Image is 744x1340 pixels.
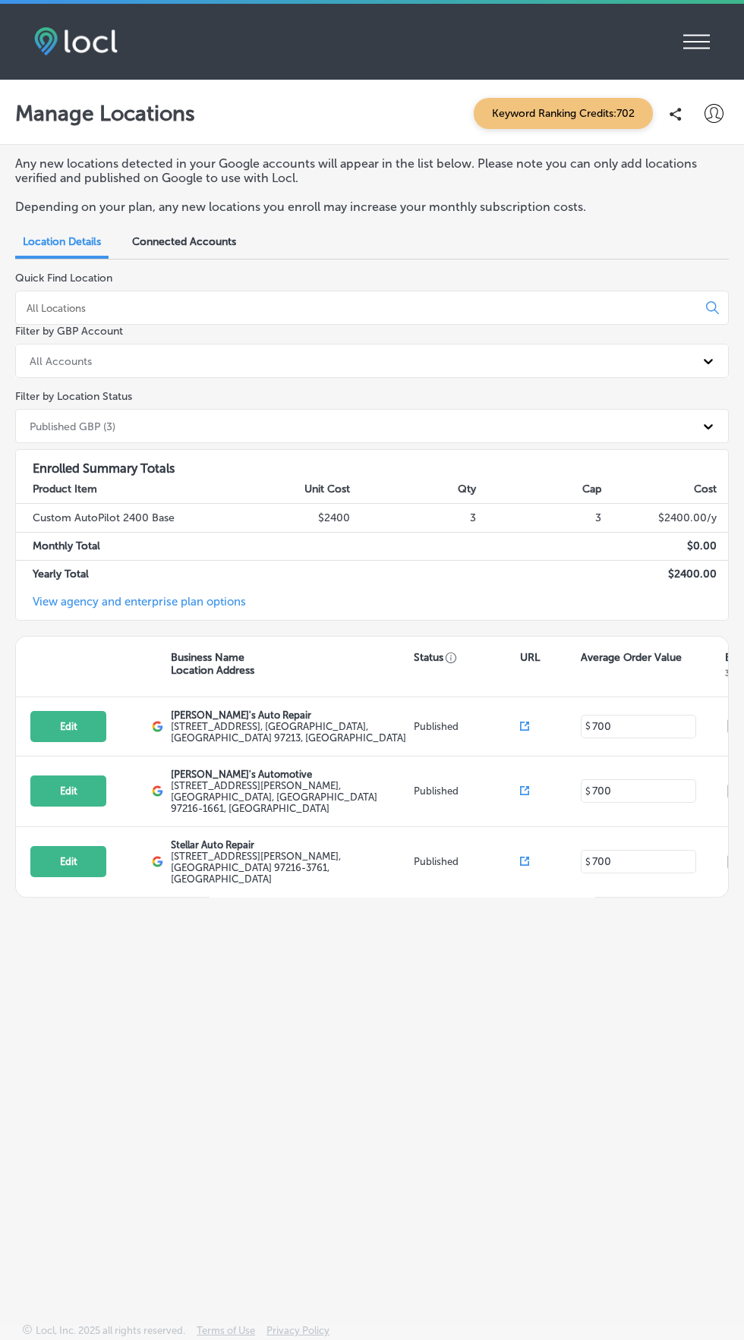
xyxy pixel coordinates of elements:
th: Cap [477,476,603,504]
img: logo [152,785,163,797]
p: Published [414,856,520,867]
img: logo [152,721,163,732]
th: Qty [351,476,477,504]
td: 3 [477,504,603,532]
td: $2400 [225,504,352,532]
img: logo [152,856,163,867]
p: $ [585,721,591,731]
p: Average Order Value [581,651,682,664]
td: Monthly Total [16,532,225,560]
label: Quick Find Location [15,272,112,285]
span: Keyword Ranking Credits: 702 [474,98,653,129]
p: URL [520,651,540,664]
label: [STREET_ADDRESS][PERSON_NAME] , [GEOGRAPHIC_DATA] 97216-3761, [GEOGRAPHIC_DATA] [171,851,410,885]
p: Manage Locations [15,101,195,126]
p: Status [414,651,520,664]
button: Edit [30,846,106,877]
td: Yearly Total [16,561,225,589]
p: Published [414,721,520,732]
label: Filter by Location Status [15,390,132,403]
button: Edit [30,775,106,807]
input: All Locations [25,301,694,315]
td: Custom AutoPilot 2400 Base [16,504,225,532]
p: [PERSON_NAME]'s Auto Repair [171,709,410,721]
p: $ [585,786,591,797]
label: [STREET_ADDRESS] , [GEOGRAPHIC_DATA], [GEOGRAPHIC_DATA] 97213, [GEOGRAPHIC_DATA] [171,721,410,744]
button: Edit [30,711,106,742]
p: Stellar Auto Repair [171,839,410,851]
p: $ [585,857,591,867]
div: All Accounts [30,354,92,367]
p: Business Name Location Address [171,651,254,677]
th: Unit Cost [225,476,352,504]
img: fda3e92497d09a02dc62c9cd864e3231.png [34,27,118,55]
p: Published [414,785,520,797]
td: $ 2400.00 /y [602,504,728,532]
th: Cost [602,476,728,504]
p: [PERSON_NAME]'s Automotive [171,769,410,780]
p: Depending on your plan, any new locations you enroll may increase your monthly subscription costs. [15,200,729,214]
a: View agency and enterprise plan options [16,595,246,620]
div: Published GBP (3) [30,420,115,433]
label: Filter by GBP Account [15,325,123,338]
td: $ 2400.00 [602,561,728,589]
p: Locl, Inc. 2025 all rights reserved. [36,1325,185,1336]
td: $ 0.00 [602,532,728,560]
label: [STREET_ADDRESS][PERSON_NAME] , [GEOGRAPHIC_DATA], [GEOGRAPHIC_DATA] 97216-1661, [GEOGRAPHIC_DATA] [171,780,410,814]
h3: Enrolled Summary Totals [16,450,728,476]
span: Location Details [23,235,101,248]
p: Any new locations detected in your Google accounts will appear in the list below. Please note you... [15,156,729,185]
td: 3 [351,504,477,532]
span: Connected Accounts [132,235,236,248]
strong: Product Item [33,483,97,495]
